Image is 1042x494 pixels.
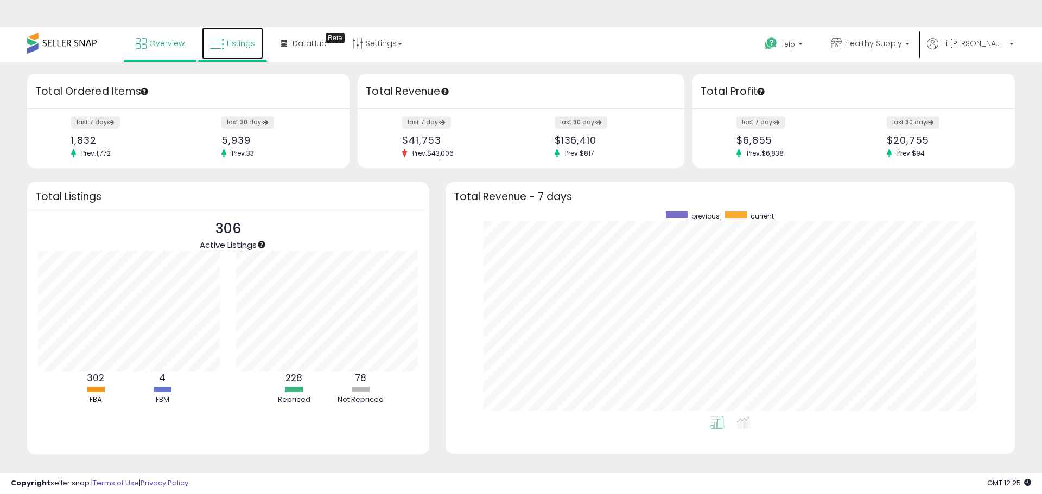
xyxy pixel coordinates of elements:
[141,478,188,488] a: Privacy Policy
[845,38,902,49] span: Healthy Supply
[87,371,104,384] b: 302
[344,27,410,60] a: Settings
[691,211,720,221] span: previous
[202,27,263,60] a: Listings
[71,134,180,146] div: 1,832
[887,116,939,129] label: last 30 days
[927,38,1014,62] a: Hi [PERSON_NAME]
[11,478,188,489] div: seller snap | |
[407,149,459,158] span: Prev: $43,006
[402,134,513,146] div: $41,753
[887,134,996,146] div: $20,755
[139,87,149,97] div: Tooltip anchor
[328,395,393,405] div: Not Repriced
[35,84,341,99] h3: Total Ordered Items
[326,33,345,43] div: Tooltip anchor
[262,395,327,405] div: Repriced
[130,395,195,405] div: FBM
[736,134,846,146] div: $6,855
[756,29,814,62] a: Help
[221,134,331,146] div: 5,939
[293,38,327,49] span: DataHub
[780,40,795,49] span: Help
[366,84,676,99] h3: Total Revenue
[200,239,257,251] span: Active Listings
[285,371,302,384] b: 228
[987,478,1031,488] span: 2025-09-8 12:25 GMT
[355,371,366,384] b: 78
[128,27,193,60] a: Overview
[764,37,778,50] i: Get Help
[892,149,930,158] span: Prev: $94
[701,84,1007,99] h3: Total Profit
[560,149,600,158] span: Prev: $817
[555,134,665,146] div: $136,410
[71,116,120,129] label: last 7 days
[741,149,789,158] span: Prev: $6,838
[159,371,166,384] b: 4
[823,27,918,62] a: Healthy Supply
[226,149,259,158] span: Prev: 33
[227,38,255,49] span: Listings
[751,211,774,221] span: current
[35,193,421,201] h3: Total Listings
[257,240,266,249] div: Tooltip anchor
[11,478,50,488] strong: Copyright
[736,116,785,129] label: last 7 days
[402,116,451,129] label: last 7 days
[76,149,116,158] span: Prev: 1,772
[93,478,139,488] a: Terms of Use
[454,193,1007,201] h3: Total Revenue - 7 days
[272,27,335,60] a: DataHub
[221,116,274,129] label: last 30 days
[941,38,1006,49] span: Hi [PERSON_NAME]
[63,395,128,405] div: FBA
[555,116,607,129] label: last 30 days
[149,38,185,49] span: Overview
[756,87,766,97] div: Tooltip anchor
[440,87,450,97] div: Tooltip anchor
[200,219,257,239] p: 306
